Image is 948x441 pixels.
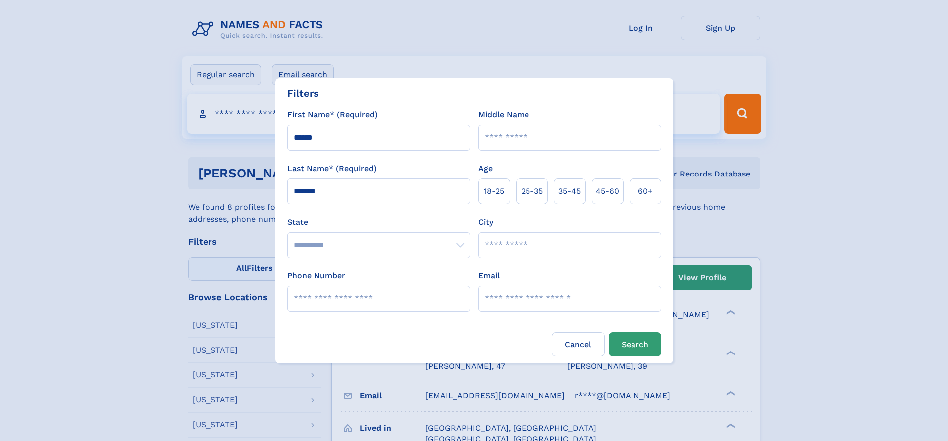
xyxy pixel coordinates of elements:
div: Filters [287,86,319,101]
label: Email [478,270,500,282]
label: Middle Name [478,109,529,121]
label: State [287,216,470,228]
span: 18‑25 [484,185,504,197]
span: 60+ [638,185,653,197]
button: Search [609,332,661,356]
span: 35‑45 [558,185,581,197]
label: Last Name* (Required) [287,163,377,175]
label: City [478,216,493,228]
label: Age [478,163,493,175]
label: First Name* (Required) [287,109,378,121]
span: 25‑35 [521,185,543,197]
label: Phone Number [287,270,345,282]
span: 45‑60 [596,185,619,197]
label: Cancel [552,332,605,356]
